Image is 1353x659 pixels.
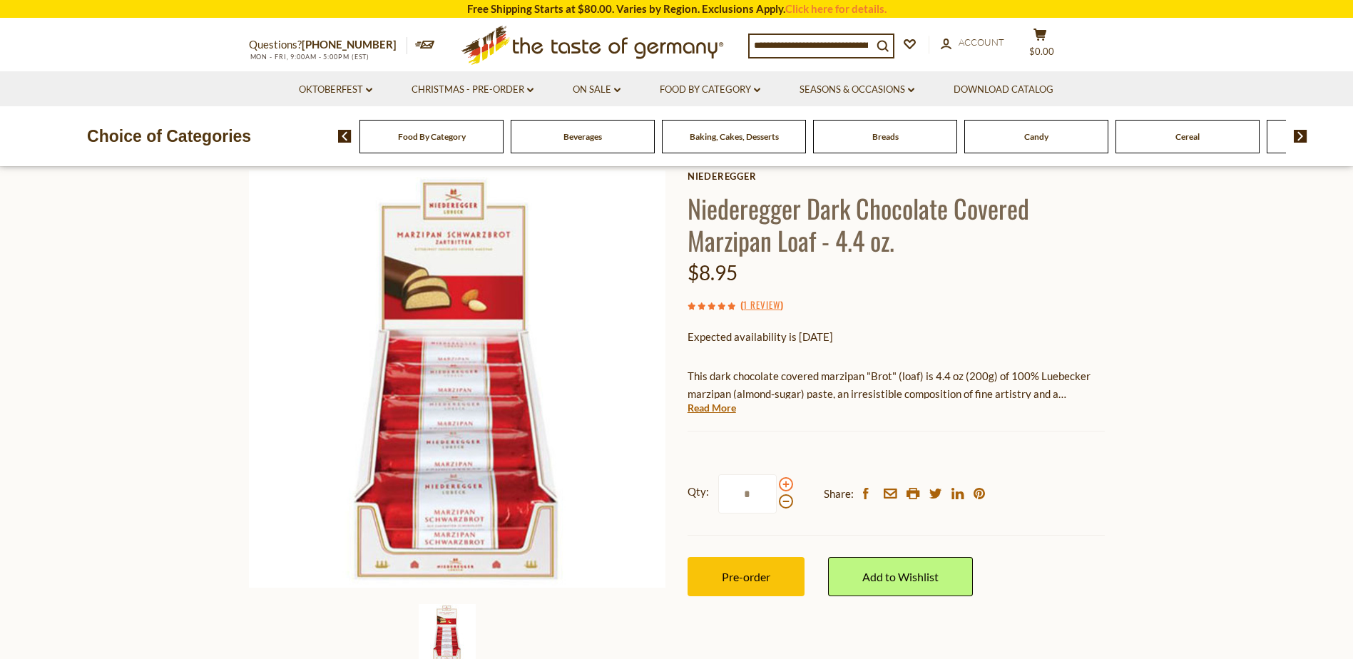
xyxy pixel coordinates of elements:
[941,35,1004,51] a: Account
[722,570,770,583] span: Pre-order
[690,131,779,142] a: Baking, Cakes, Desserts
[412,82,533,98] a: Christmas - PRE-ORDER
[688,170,1105,182] a: Niederegger
[1024,131,1048,142] a: Candy
[688,557,805,596] button: Pre-order
[563,131,602,142] a: Beverages
[660,82,760,98] a: Food By Category
[688,260,737,285] span: $8.95
[872,131,899,142] a: Breads
[1019,28,1062,63] button: $0.00
[800,82,914,98] a: Seasons & Occasions
[959,36,1004,48] span: Account
[740,297,783,312] span: ( )
[688,483,709,501] strong: Qty:
[249,36,407,54] p: Questions?
[299,82,372,98] a: Oktoberfest
[1029,46,1054,57] span: $0.00
[688,367,1105,403] p: This dark chocolate covered marzipan "Brot" (loaf) is 4.4 oz (200g) of 100% Luebecker marzipan (a...
[688,401,736,415] a: Read More
[688,192,1105,256] h1: Niederegger Dark Chocolate Covered Marzipan Loaf - 4.4 oz.
[828,557,973,596] a: Add to Wishlist
[338,130,352,143] img: previous arrow
[718,474,777,514] input: Qty:
[573,82,621,98] a: On Sale
[954,82,1053,98] a: Download Catalog
[249,170,666,588] img: Niederegger Dark Chocolate Covered Marzipan Loaf - 4.4 oz.
[249,53,370,61] span: MON - FRI, 9:00AM - 5:00PM (EST)
[785,2,887,15] a: Click here for details.
[743,297,780,313] a: 1 Review
[398,131,466,142] a: Food By Category
[824,485,854,503] span: Share:
[688,328,1105,346] p: Expected availability is [DATE]
[1175,131,1200,142] a: Cereal
[302,38,397,51] a: [PHONE_NUMBER]
[1294,130,1307,143] img: next arrow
